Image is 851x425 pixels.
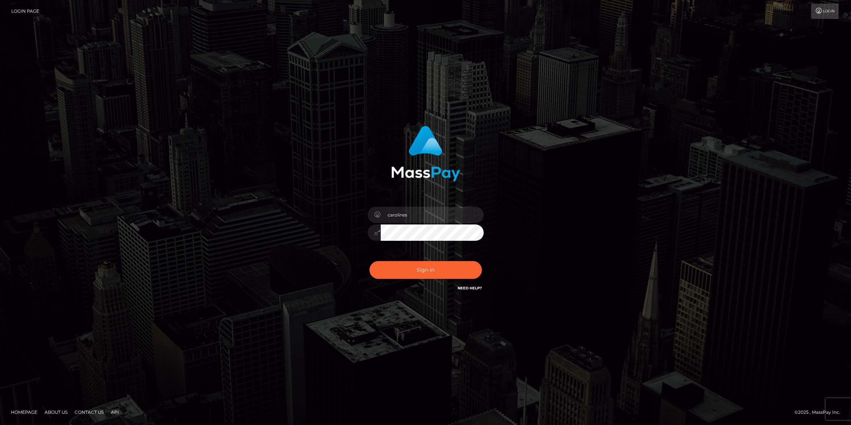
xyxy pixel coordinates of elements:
[811,4,839,19] a: Login
[11,4,39,19] a: Login Page
[391,126,460,181] img: MassPay Login
[8,407,40,418] a: Homepage
[381,207,484,223] input: Username...
[458,286,482,290] a: Need Help?
[72,407,107,418] a: Contact Us
[42,407,70,418] a: About Us
[794,408,846,416] div: © 2025 , MassPay Inc.
[108,407,122,418] a: API
[369,261,482,279] button: Sign in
